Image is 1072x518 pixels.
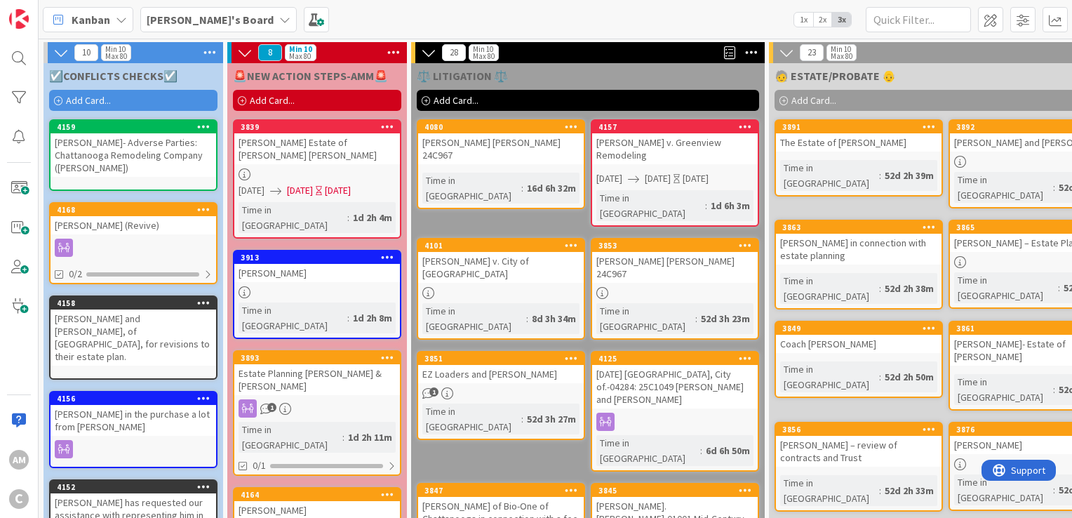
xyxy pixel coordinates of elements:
[422,173,521,204] div: Time in [GEOGRAPHIC_DATA]
[429,387,438,397] span: 1
[526,311,528,326] span: :
[776,436,942,467] div: [PERSON_NAME] – review of contracts and Trust
[289,46,312,53] div: Min 10
[253,458,266,473] span: 0/1
[592,352,758,409] div: 4125[DATE] [GEOGRAPHIC_DATA], City of.-04284: 25C1049 [PERSON_NAME] and [PERSON_NAME]
[879,369,881,385] span: :
[418,239,584,252] div: 4101
[234,251,400,264] div: 3913
[233,250,401,339] a: 3913[PERSON_NAME]Time in [GEOGRAPHIC_DATA]:1d 2h 8m
[234,121,400,164] div: 3839[PERSON_NAME] Estate of [PERSON_NAME] [PERSON_NAME]
[418,252,584,283] div: [PERSON_NAME] v. City of [GEOGRAPHIC_DATA]
[879,483,881,498] span: :
[780,361,879,392] div: Time in [GEOGRAPHIC_DATA]
[705,198,707,213] span: :
[598,122,758,132] div: 4157
[780,273,879,304] div: Time in [GEOGRAPHIC_DATA]
[234,133,400,164] div: [PERSON_NAME] Estate of [PERSON_NAME] [PERSON_NAME]
[418,121,584,133] div: 4080
[342,430,344,445] span: :
[683,171,709,186] div: [DATE]
[234,489,400,501] div: 4164
[417,238,585,340] a: 4101[PERSON_NAME] v. City of [GEOGRAPHIC_DATA]Time in [GEOGRAPHIC_DATA]:8d 3h 34m
[954,172,1053,203] div: Time in [GEOGRAPHIC_DATA]
[347,310,349,326] span: :
[325,183,351,198] div: [DATE]
[592,121,758,164] div: 4157[PERSON_NAME] v. Greenview Remodeling
[881,483,937,498] div: 52d 2h 33m
[418,121,584,164] div: 4080[PERSON_NAME] [PERSON_NAME] 24C967
[782,324,942,333] div: 3849
[881,168,937,183] div: 52d 2h 39m
[782,223,942,232] div: 3863
[881,369,937,385] div: 52d 2h 50m
[424,486,584,496] div: 3847
[49,119,217,191] a: 4159[PERSON_NAME]- Adverse Parties: Chattanooga Remodeling Company ([PERSON_NAME])
[234,352,400,364] div: 3893
[775,321,943,398] a: 3849Coach [PERSON_NAME]Time in [GEOGRAPHIC_DATA]:52d 2h 50m
[596,303,695,334] div: Time in [GEOGRAPHIC_DATA]
[831,46,851,53] div: Min 10
[234,364,400,395] div: Estate Planning [PERSON_NAME] & [PERSON_NAME]
[418,484,584,497] div: 3847
[57,298,216,308] div: 4158
[417,119,585,209] a: 4080[PERSON_NAME] [PERSON_NAME] 24C967Time in [GEOGRAPHIC_DATA]:16d 6h 32m
[418,133,584,164] div: [PERSON_NAME] [PERSON_NAME] 24C967
[57,394,216,404] div: 4156
[51,121,216,133] div: 4159
[592,133,758,164] div: [PERSON_NAME] v. Greenview Remodeling
[74,44,98,61] span: 10
[347,210,349,225] span: :
[51,204,216,234] div: 4168[PERSON_NAME] (Revive)
[418,239,584,283] div: 4101[PERSON_NAME] v. City of [GEOGRAPHIC_DATA]
[51,297,216,366] div: 4158[PERSON_NAME] and [PERSON_NAME], of [GEOGRAPHIC_DATA], for revisions to their estate plan.
[776,121,942,133] div: 3891
[51,121,216,177] div: 4159[PERSON_NAME]- Adverse Parties: Chattanooga Remodeling Company ([PERSON_NAME])
[776,133,942,152] div: The Estate of [PERSON_NAME]
[51,297,216,310] div: 4158
[813,13,832,27] span: 2x
[147,13,274,27] b: [PERSON_NAME]'s Board
[776,335,942,353] div: Coach [PERSON_NAME]
[776,423,942,467] div: 3856[PERSON_NAME] – review of contracts and Trust
[233,69,388,83] span: 🚨NEW ACTION STEPS-AMM🚨
[879,168,881,183] span: :
[418,352,584,365] div: 3851
[57,482,216,492] div: 4152
[528,311,579,326] div: 8d 3h 34m
[592,352,758,365] div: 4125
[645,171,671,186] span: [DATE]
[66,94,111,107] span: Add Card...
[434,94,478,107] span: Add Card...
[287,183,313,198] span: [DATE]
[234,352,400,395] div: 3893Estate Planning [PERSON_NAME] & [PERSON_NAME]
[596,190,705,221] div: Time in [GEOGRAPHIC_DATA]
[523,180,579,196] div: 16d 6h 32m
[49,295,217,380] a: 4158[PERSON_NAME] and [PERSON_NAME], of [GEOGRAPHIC_DATA], for revisions to their estate plan.
[782,122,942,132] div: 3891
[596,435,700,466] div: Time in [GEOGRAPHIC_DATA]
[695,311,697,326] span: :
[49,391,217,468] a: 4156[PERSON_NAME] in the purchase a lot from [PERSON_NAME]
[775,422,943,512] a: 3856[PERSON_NAME] – review of contracts and TrustTime in [GEOGRAPHIC_DATA]:52d 2h 33m
[105,46,126,53] div: Min 10
[57,205,216,215] div: 4168
[241,253,400,263] div: 3913
[1053,382,1055,397] span: :
[697,311,753,326] div: 52d 3h 23m
[51,204,216,216] div: 4168
[239,303,347,333] div: Time in [GEOGRAPHIC_DATA]
[1053,482,1055,498] span: :
[523,411,579,427] div: 52d 3h 27m
[592,239,758,283] div: 3853[PERSON_NAME] [PERSON_NAME] 24C967
[800,44,824,61] span: 23
[422,404,521,434] div: Time in [GEOGRAPHIC_DATA]
[233,119,401,239] a: 3839[PERSON_NAME] Estate of [PERSON_NAME] [PERSON_NAME][DATE][DATE][DATE]Time in [GEOGRAPHIC_DATA...
[9,9,29,29] img: Visit kanbanzone.com
[424,122,584,132] div: 4080
[418,365,584,383] div: EZ Loaders and [PERSON_NAME]
[832,13,851,27] span: 3x
[776,121,942,152] div: 3891The Estate of [PERSON_NAME]
[349,310,396,326] div: 1d 2h 8m
[598,241,758,251] div: 3853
